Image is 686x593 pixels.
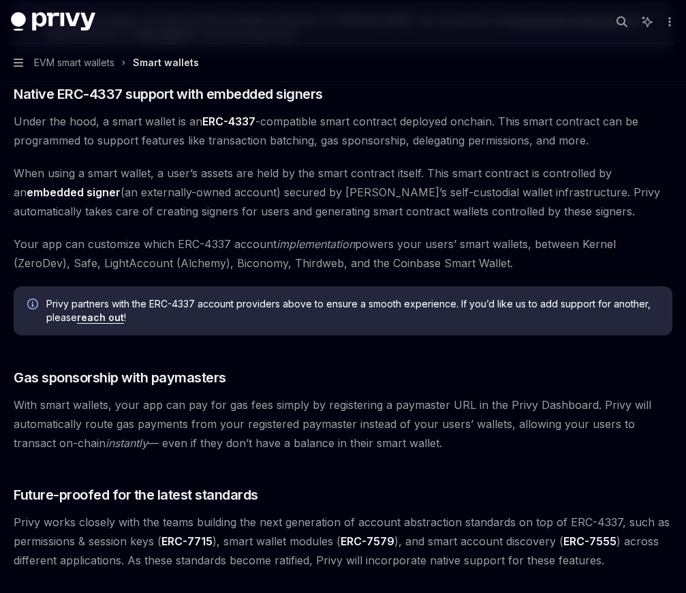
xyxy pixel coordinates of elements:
[14,85,323,104] span: Native ERC-4337 support with embedded signers
[14,368,226,387] span: Gas sponsorship with paymasters
[14,234,672,273] span: Your app can customize which ERC-4337 account powers your users’ smart wallets, between Kernel (Z...
[14,112,672,150] span: Under the hood, a smart wallet is an -compatible smart contract deployed onchain. This smart cont...
[341,534,394,549] a: ERC-7579
[34,55,114,71] span: EVM smart wallets
[277,237,355,251] em: implementation
[46,297,659,324] span: Privy partners with the ERC-4337 account providers above to ensure a smooth experience. If you’d ...
[14,164,672,221] span: When using a smart wallet, a user’s assets are held by the smart contract itself. This smart cont...
[14,395,672,453] span: With smart wallets, your app can pay for gas fees simply by registering a paymaster URL in the Pr...
[14,485,258,504] span: Future-proofed for the latest standards
[133,55,199,71] div: Smart wallets
[563,534,617,549] a: ERC-7555
[161,534,213,549] a: ERC-7715
[14,513,672,570] span: Privy works closely with the teams building the next generation of account abstraction standards ...
[202,115,255,129] a: ERC-4337
[27,185,121,199] strong: embedded signer
[11,12,95,31] img: dark logo
[661,12,675,31] button: More actions
[27,299,41,312] svg: Info
[106,436,148,450] em: instantly
[77,311,124,324] a: reach out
